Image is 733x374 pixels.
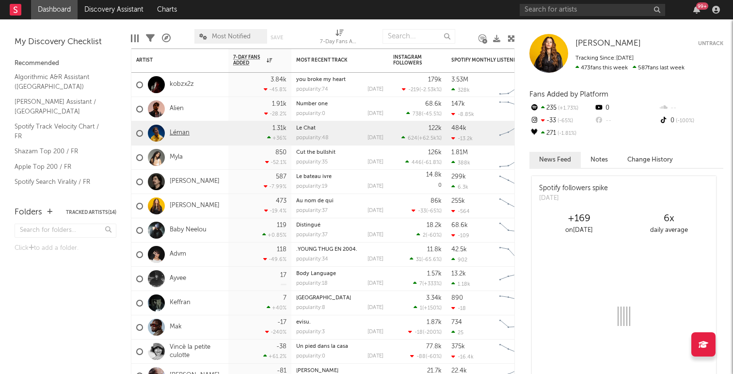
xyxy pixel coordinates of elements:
[170,343,223,360] a: Vincè la petite culotte
[15,97,107,116] a: [PERSON_NAME] Assistant / [GEOGRAPHIC_DATA]
[296,198,383,204] div: Au nom de qui
[271,35,283,40] button: Save
[539,194,608,203] div: [DATE]
[451,101,465,107] div: 147k
[495,291,539,315] svg: Chart title
[296,126,316,131] a: Le Chat
[367,184,383,189] div: [DATE]
[212,33,251,40] span: Most Notified
[393,170,442,194] div: 0
[594,102,658,114] div: 0
[419,281,422,287] span: 7
[367,281,383,286] div: [DATE]
[277,246,287,253] div: 118
[296,87,328,92] div: popularity: 74
[451,87,470,93] div: 328k
[280,272,287,278] div: 17
[296,271,336,276] a: Body Language
[425,101,442,107] div: 68.6k
[367,257,383,262] div: [DATE]
[367,354,383,359] div: [DATE]
[575,65,628,71] span: 473 fans this week
[428,77,442,83] div: 179k
[296,295,383,301] div: PALERMO
[296,320,311,325] a: evisu.
[696,2,708,10] div: 99 +
[451,160,470,166] div: 388k
[15,58,116,69] div: Recommended
[428,149,442,156] div: 126k
[624,213,714,225] div: 6 x
[451,198,465,204] div: 255k
[136,57,209,63] div: Artist
[428,209,440,214] span: -65 %
[263,353,287,359] div: +61.2 %
[15,72,107,92] a: Algorithmic A&R Assistant ([GEOGRAPHIC_DATA])
[451,281,470,287] div: 1.18k
[451,232,469,239] div: -109
[296,174,332,179] a: Le bateau ivre
[296,160,328,165] div: popularity: 35
[296,271,383,276] div: Body Language
[264,111,287,117] div: -28.2 %
[495,146,539,170] svg: Chart title
[170,202,220,210] a: [PERSON_NAME]
[575,55,634,61] span: Tracking Since: [DATE]
[451,343,465,350] div: 375k
[296,77,346,82] a: you broke my heart
[412,160,422,165] span: 446
[451,174,466,180] div: 299k
[575,39,641,49] a: [PERSON_NAME]
[296,295,351,301] a: [GEOGRAPHIC_DATA]
[296,281,328,286] div: popularity: 18
[451,57,524,63] div: Spotify Monthly Listeners
[276,343,287,350] div: -38
[451,77,468,83] div: 3.53M
[15,177,107,187] a: Spotify Search Virality / FR
[529,102,594,114] div: 235
[414,305,442,311] div: ( )
[66,210,116,215] button: Tracked Artists(14)
[408,87,419,93] span: -219
[264,86,287,93] div: -45.8 %
[320,24,359,52] div: 7-Day Fans Added (7-Day Fans Added)
[267,135,287,141] div: +36 %
[162,24,171,52] div: A&R Pipeline
[131,24,139,52] div: Edit Columns
[275,149,287,156] div: 850
[423,112,440,117] span: -45.5 %
[427,222,442,228] div: 18.2k
[406,111,442,117] div: ( )
[277,222,287,228] div: 119
[170,275,186,283] a: Ayvee
[277,368,287,374] div: -81
[427,368,442,374] div: 21.7k
[495,194,539,218] svg: Chart title
[416,257,421,262] span: 31
[296,135,329,141] div: popularity: 48
[296,184,328,189] div: popularity: 19
[170,226,207,234] a: Baby Neelou
[451,184,468,190] div: 6.3k
[296,344,383,349] div: Un pied dans la casa
[276,174,287,180] div: 587
[320,36,359,48] div: 7-Day Fans Added (7-Day Fans Added)
[427,246,442,253] div: 11.8k
[534,213,624,225] div: +169
[451,246,467,253] div: 42.5k
[233,54,264,66] span: 7-Day Fans Added
[271,77,287,83] div: 3.84k
[557,106,578,111] span: +1.73 %
[401,135,442,141] div: ( )
[451,319,462,325] div: 734
[495,267,539,291] svg: Chart title
[382,29,455,44] input: Search...
[451,354,474,360] div: -16.4k
[367,329,383,335] div: [DATE]
[15,36,116,48] div: My Discovery Checklist
[296,232,328,238] div: popularity: 37
[451,135,473,142] div: -13.2k
[170,250,186,259] a: Advm
[276,198,287,204] div: 473
[405,159,442,165] div: ( )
